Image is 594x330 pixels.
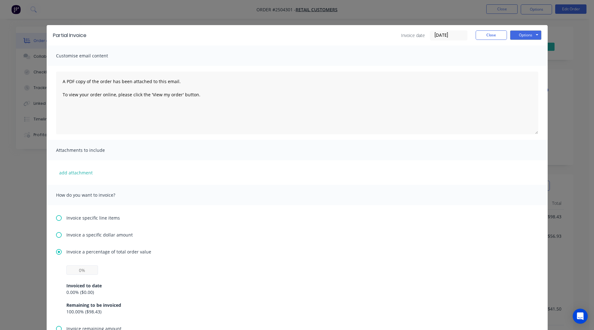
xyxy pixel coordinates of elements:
span: Invoice a percentage of total order value [66,248,151,255]
span: Attachments to include [56,146,125,155]
span: Customise email content [56,51,125,60]
span: Invoice date [401,32,425,39]
span: Invoice specific line items [66,215,120,221]
span: Invoice a specific dollar amount [66,232,133,238]
input: 0% [66,265,98,275]
textarea: A PDF copy of the order has been attached to this email. To view your order online, please click ... [56,72,538,134]
div: 100.00 % ( $98.43 ) [66,308,528,315]
div: Remaining to be invoiced [66,302,528,308]
button: Close [476,30,507,40]
div: Invoiced to date [66,282,528,289]
div: 0.00 % ( $0.00 ) [66,289,528,295]
button: Options [510,30,541,40]
button: add attachment [56,168,96,177]
div: Partial Invoice [53,32,86,39]
div: Open Intercom Messenger [573,309,588,324]
span: How do you want to invoice? [56,191,125,200]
